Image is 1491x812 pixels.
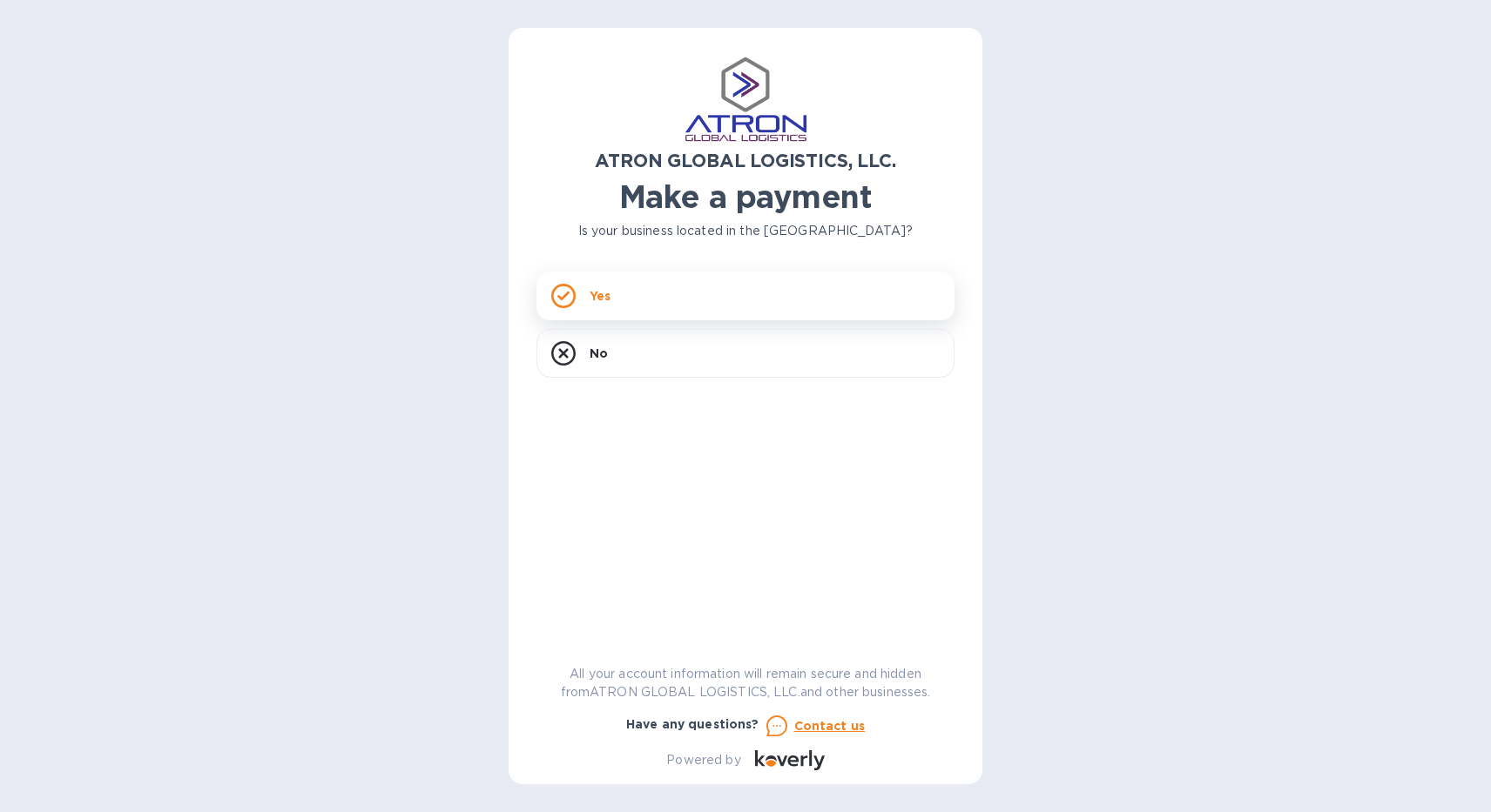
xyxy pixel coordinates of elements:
[590,287,611,305] p: Yes
[536,665,955,701] p: All your account information will remain secure and hidden from ATRON GLOBAL LOGISTICS, LLC. and ...
[590,345,608,362] p: No
[666,751,740,769] p: Powered by
[536,222,955,240] p: Is your business located in the [GEOGRAPHIC_DATA]?
[626,717,759,731] b: Have any questions?
[595,150,895,171] b: ATRON GLOBAL LOGISTICS, LLC.
[536,178,955,215] h1: Make a payment
[794,719,866,733] u: Contact us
